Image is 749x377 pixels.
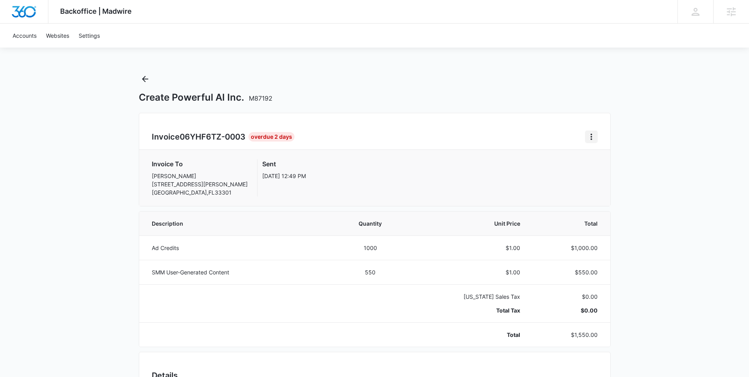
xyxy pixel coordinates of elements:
[152,159,248,169] h3: Invoice To
[152,268,326,276] p: SMM User-Generated Content
[539,292,598,301] p: $0.00
[539,306,598,314] p: $0.00
[180,132,245,142] span: 06YHF6TZ-0003
[78,46,85,52] img: tab_keywords_by_traffic_grey.svg
[41,24,74,48] a: Websites
[414,331,520,339] p: Total
[22,13,39,19] div: v 4.0.25
[414,292,520,301] p: [US_STATE] Sales Tax
[414,268,520,276] p: $1.00
[414,306,520,314] p: Total Tax
[249,94,272,102] span: M87192
[539,331,598,339] p: $1,550.00
[539,268,598,276] p: $550.00
[13,20,19,27] img: website_grey.svg
[30,46,70,51] div: Domain Overview
[248,132,294,142] div: Overdue 2 Days
[345,219,396,228] span: Quantity
[87,46,133,51] div: Keywords by Traffic
[152,172,248,197] p: [PERSON_NAME] [STREET_ADDRESS][PERSON_NAME] [GEOGRAPHIC_DATA] , FL 33301
[336,235,405,260] td: 1000
[152,219,326,228] span: Description
[13,13,19,19] img: logo_orange.svg
[152,244,326,252] p: Ad Credits
[414,244,520,252] p: $1.00
[539,244,598,252] p: $1,000.00
[152,131,248,143] h2: Invoice
[139,92,272,103] h1: Create Powerful AI Inc.
[336,260,405,284] td: 550
[262,172,306,180] p: [DATE] 12:49 PM
[139,73,151,85] button: Back
[8,24,41,48] a: Accounts
[20,20,86,27] div: Domain: [DOMAIN_NAME]
[539,219,598,228] span: Total
[262,159,306,169] h3: Sent
[60,7,132,15] span: Backoffice | Madwire
[21,46,28,52] img: tab_domain_overview_orange.svg
[585,131,598,143] button: Home
[74,24,105,48] a: Settings
[414,219,520,228] span: Unit Price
